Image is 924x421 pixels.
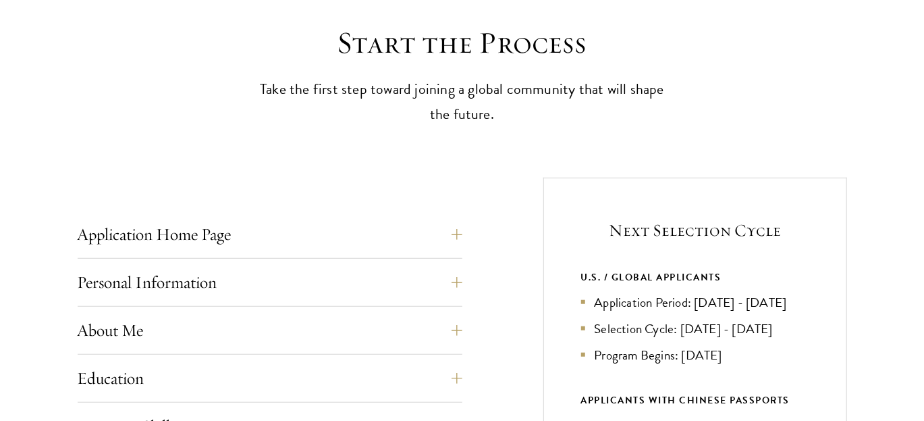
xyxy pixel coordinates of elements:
[581,269,809,286] div: U.S. / GLOBAL APPLICANTS
[253,77,672,127] p: Take the first step toward joining a global community that will shape the future.
[253,24,672,62] h2: Start the Process
[78,314,462,347] button: About Me
[581,293,809,312] li: Application Period: [DATE] - [DATE]
[78,218,462,251] button: Application Home Page
[78,266,462,299] button: Personal Information
[581,392,809,409] div: APPLICANTS WITH CHINESE PASSPORTS
[78,362,462,395] button: Education
[581,319,809,339] li: Selection Cycle: [DATE] - [DATE]
[581,345,809,365] li: Program Begins: [DATE]
[581,219,809,242] h5: Next Selection Cycle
